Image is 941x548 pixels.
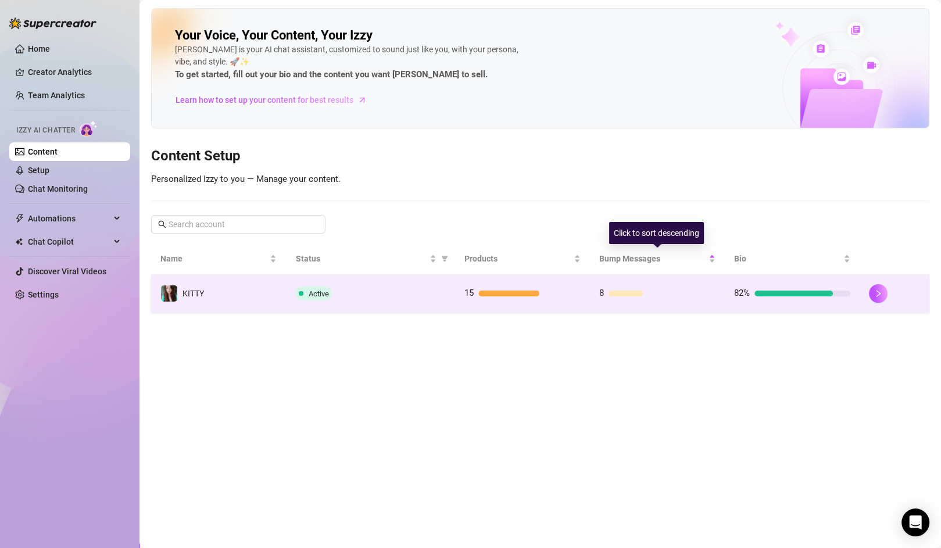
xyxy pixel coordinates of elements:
[9,17,96,29] img: logo-BBDzfeDw.svg
[176,94,353,106] span: Learn how to set up your content for best results
[455,243,590,275] th: Products
[28,184,88,194] a: Chat Monitoring
[734,252,841,265] span: Bio
[874,289,882,298] span: right
[599,252,706,265] span: Bump Messages
[169,218,309,231] input: Search account
[28,290,59,299] a: Settings
[439,250,450,267] span: filter
[286,243,455,275] th: Status
[161,285,177,302] img: KITTY
[749,9,929,128] img: ai-chatter-content-library-cLFOSyPT.png
[28,147,58,156] a: Content
[175,27,373,44] h2: Your Voice, Your Content, Your Izzy
[308,289,328,298] span: Active
[28,209,110,228] span: Automations
[151,243,286,275] th: Name
[158,220,166,228] span: search
[28,232,110,251] span: Chat Copilot
[80,120,98,137] img: AI Chatter
[464,252,571,265] span: Products
[464,288,474,298] span: 15
[28,267,106,276] a: Discover Viral Videos
[901,508,929,536] div: Open Intercom Messenger
[869,284,888,303] button: right
[599,288,604,298] span: 8
[28,91,85,100] a: Team Analytics
[175,44,524,82] div: [PERSON_NAME] is your AI chat assistant, customized to sound just like you, with your persona, vi...
[590,243,725,275] th: Bump Messages
[15,214,24,223] span: thunderbolt
[295,252,427,265] span: Status
[441,255,448,262] span: filter
[28,44,50,53] a: Home
[725,243,860,275] th: Bio
[151,147,929,166] h3: Content Setup
[160,252,267,265] span: Name
[734,288,750,298] span: 82%
[28,166,49,175] a: Setup
[151,174,341,184] span: Personalized Izzy to you — Manage your content.
[183,289,204,298] span: KITTY
[28,63,121,81] a: Creator Analytics
[175,69,488,80] strong: To get started, fill out your bio and the content you want [PERSON_NAME] to sell.
[175,91,375,109] a: Learn how to set up your content for best results
[16,125,75,136] span: Izzy AI Chatter
[356,94,368,106] span: arrow-right
[15,238,23,246] img: Chat Copilot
